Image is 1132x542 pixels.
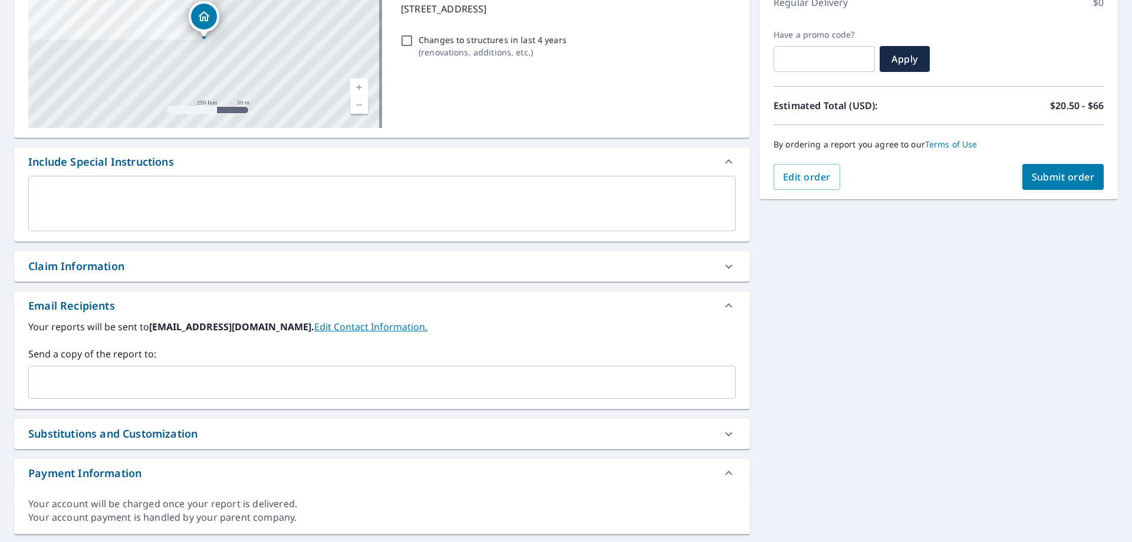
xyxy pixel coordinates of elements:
p: $20.50 - $66 [1050,98,1104,113]
b: [EMAIL_ADDRESS][DOMAIN_NAME]. [149,320,314,333]
a: Terms of Use [925,139,978,150]
p: By ordering a report you agree to our [774,139,1104,150]
label: Send a copy of the report to: [28,347,736,361]
label: Your reports will be sent to [28,320,736,334]
a: EditContactInfo [314,320,427,333]
div: Payment Information [28,465,141,481]
button: Apply [880,46,930,72]
p: [STREET_ADDRESS] [401,2,731,16]
label: Have a promo code? [774,29,875,40]
div: Substitutions and Customization [28,426,198,442]
div: Include Special Instructions [28,154,174,170]
div: Payment Information [14,459,750,487]
span: Edit order [783,170,831,183]
div: Your account payment is handled by your parent company. [28,511,736,524]
div: Claim Information [14,251,750,281]
div: Email Recipients [28,298,115,314]
span: Apply [889,52,920,65]
div: Your account will be charged once your report is delivered. [28,497,736,511]
div: Email Recipients [14,291,750,320]
div: Claim Information [28,258,124,274]
span: Submit order [1032,170,1095,183]
a: Current Level 17, Zoom In [350,78,368,96]
p: Changes to structures in last 4 years [419,34,567,46]
div: Include Special Instructions [14,147,750,176]
a: Current Level 17, Zoom Out [350,96,368,114]
p: Estimated Total (USD): [774,98,939,113]
button: Submit order [1022,164,1104,190]
button: Edit order [774,164,840,190]
p: ( renovations, additions, etc. ) [419,46,567,58]
div: Dropped pin, building 1, Residential property, 401 Green Grove Ct Millersville, MD 21108 [189,1,219,38]
div: Substitutions and Customization [14,419,750,449]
